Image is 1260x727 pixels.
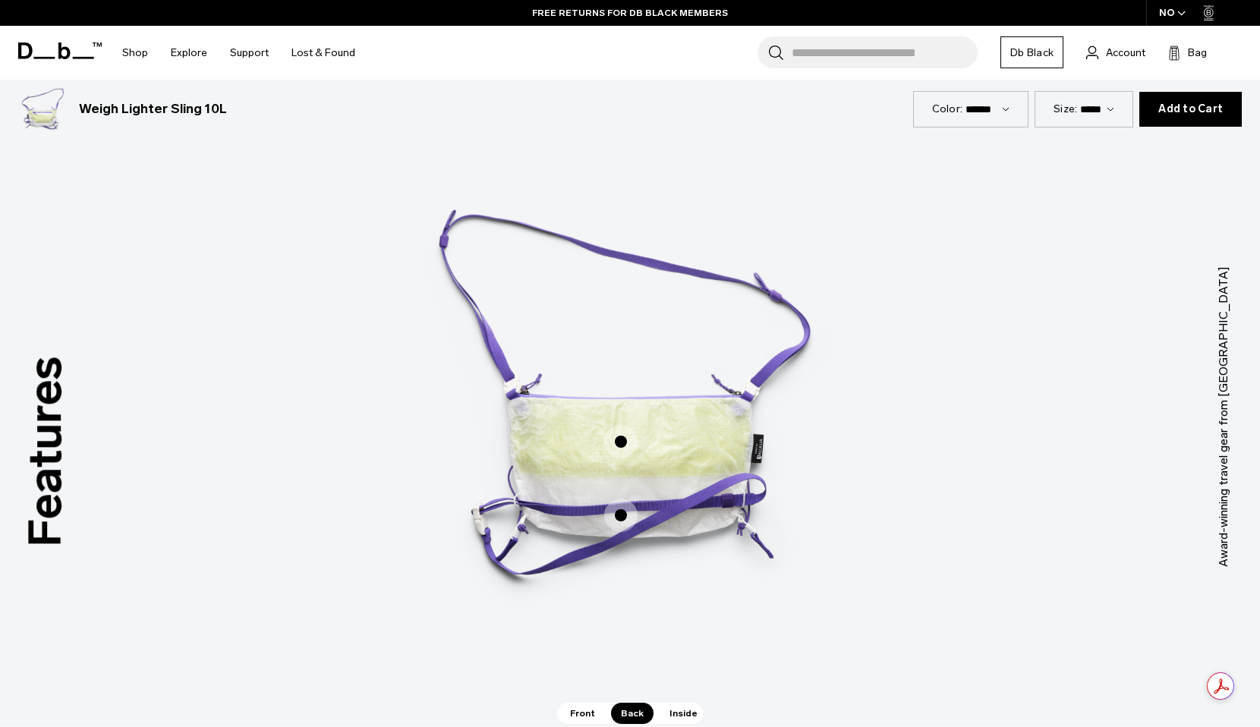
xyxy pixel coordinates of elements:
[1188,45,1207,61] span: Bag
[1086,43,1145,61] a: Account
[660,703,707,724] span: Inside
[1000,36,1063,68] a: Db Black
[1139,92,1242,127] button: Add to Cart
[1054,101,1077,117] label: Size:
[18,85,67,134] img: Weigh_Lighter_Sling_10L_1.png
[1106,45,1145,61] span: Account
[611,703,654,724] span: Back
[79,99,227,119] h3: Weigh Lighter Sling 10L
[291,26,355,80] a: Lost & Found
[171,26,207,80] a: Explore
[111,26,367,80] nav: Main Navigation
[932,101,963,117] label: Color:
[1158,103,1223,115] span: Add to Cart
[560,703,605,724] span: Front
[532,6,728,20] a: FREE RETURNS FOR DB BLACK MEMBERS
[1168,43,1207,61] button: Bag
[230,26,269,80] a: Support
[122,26,148,80] a: Shop
[402,109,858,703] div: 2 / 3
[11,356,80,546] h3: Features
